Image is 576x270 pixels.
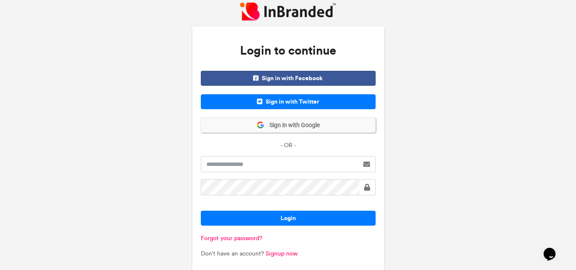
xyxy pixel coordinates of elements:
span: Sign in with Twitter [201,94,376,109]
h3: Login to continue [201,35,376,67]
img: InBranded Logo [240,3,336,20]
a: Forgot your password? [201,235,262,242]
span: Sign in with Facebook [201,71,376,86]
button: Login [201,211,376,226]
a: Signup now [266,250,298,257]
p: Don't have an account? [201,250,376,258]
button: Sign in with Google [201,118,376,133]
p: - OR - [201,141,376,150]
iframe: chat widget [540,236,567,261]
span: Sign in with Google [264,121,320,130]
